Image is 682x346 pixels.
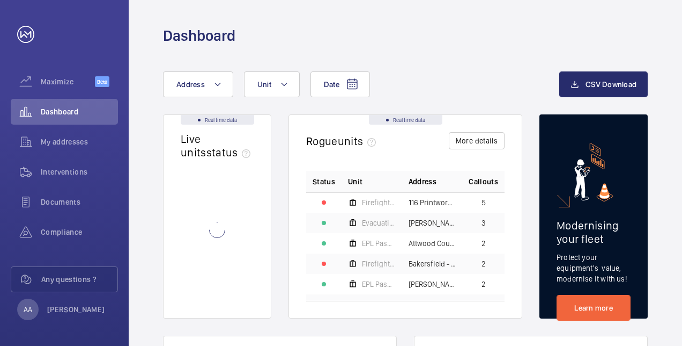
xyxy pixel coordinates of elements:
span: Documents [41,197,118,207]
span: Evacuation - EPL Passenger Lift No 2 [362,219,396,227]
div: Real time data [369,115,442,125]
span: Unit [348,176,362,187]
h2: Rogue [306,134,380,148]
h2: Live units [181,132,255,159]
span: Address [176,80,205,89]
p: Status [313,176,335,187]
span: [PERSON_NAME] House - High Risk Building - [PERSON_NAME][GEOGRAPHIC_DATA] [409,280,456,288]
a: Learn more [557,295,631,321]
span: Any questions ? [41,274,117,285]
span: Attwood Court - Attwood Court [409,240,456,247]
span: Date [324,80,339,89]
span: [PERSON_NAME] Court - High Risk Building - [PERSON_NAME][GEOGRAPHIC_DATA] [409,219,456,227]
span: 116 Printworks Apartments Flats 1-65 - High Risk Building - 116 Printworks Apartments Flats 1-65 [409,199,456,206]
span: 2 [481,240,486,247]
span: EPL Passenger Lift 1 [362,240,396,247]
span: Bakersfield - High Risk Building - [GEOGRAPHIC_DATA] [409,260,456,268]
span: My addresses [41,136,118,147]
span: Interventions [41,167,118,177]
p: Protect your equipment's value, modernise it with us! [557,252,631,284]
span: Dashboard [41,106,118,117]
h2: Modernising your fleet [557,219,631,246]
button: Unit [244,71,300,97]
span: 2 [481,280,486,288]
button: Address [163,71,233,97]
span: Unit [257,80,271,89]
button: CSV Download [559,71,648,97]
span: Firefighters - EPL Passenger Lift No 2 [362,260,396,268]
span: Address [409,176,436,187]
span: CSV Download [585,80,636,89]
p: AA [24,304,32,315]
span: Callouts [469,176,498,187]
span: Firefighters - EPL Flats 1-65 No 1 [362,199,396,206]
img: marketing-card.svg [574,143,613,201]
span: units [338,134,381,148]
span: 2 [481,260,486,268]
span: EPL Passenger Lift No 2 [362,280,396,288]
div: Real time data [181,115,254,125]
span: Compliance [41,227,118,237]
span: status [206,146,255,159]
span: 5 [481,199,486,206]
button: More details [449,132,505,149]
span: Maximize [41,76,95,87]
button: Date [310,71,370,97]
p: [PERSON_NAME] [47,304,105,315]
span: Beta [95,76,109,87]
h1: Dashboard [163,26,235,46]
span: 3 [481,219,486,227]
